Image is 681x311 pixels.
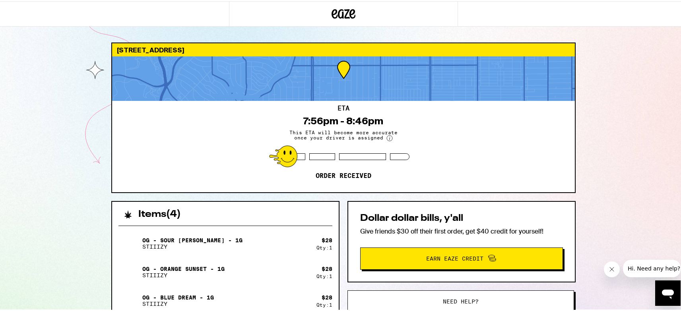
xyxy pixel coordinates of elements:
[322,265,332,271] div: $ 28
[142,271,225,277] p: STIIIZY
[426,255,483,260] span: Earn Eaze Credit
[142,236,243,242] p: OG - Sour [PERSON_NAME] - 1g
[322,236,332,242] div: $ 28
[118,231,141,253] img: OG - Sour Tangie - 1g
[142,293,214,299] p: OG - Blue Dream - 1g
[304,114,384,126] div: 7:56pm - 8:46pm
[316,272,332,278] div: Qty: 1
[360,246,563,269] button: Earn Eaze Credit
[322,293,332,299] div: $ 28
[360,226,563,234] p: Give friends $30 off their first order, get $40 credit for yourself!
[142,242,243,249] p: STIIIZY
[443,297,479,303] span: Need help?
[112,42,575,55] div: [STREET_ADDRESS]
[316,301,332,306] div: Qty: 1
[316,244,332,249] div: Qty: 1
[142,299,214,306] p: STIIIZY
[360,212,563,222] h2: Dollar dollar bills, y'all
[338,104,349,110] h2: ETA
[142,265,225,271] p: OG - Orange Sunset - 1g
[623,259,681,276] iframe: Message from company
[118,260,141,282] img: OG - Orange Sunset - 1g
[138,209,181,218] h2: Items ( 4 )
[604,260,620,276] iframe: Close message
[284,129,403,140] span: This ETA will become more accurate once your driver is assigned
[118,288,141,311] img: OG - Blue Dream - 1g
[316,171,371,179] p: Order received
[655,279,681,305] iframe: Button to launch messaging window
